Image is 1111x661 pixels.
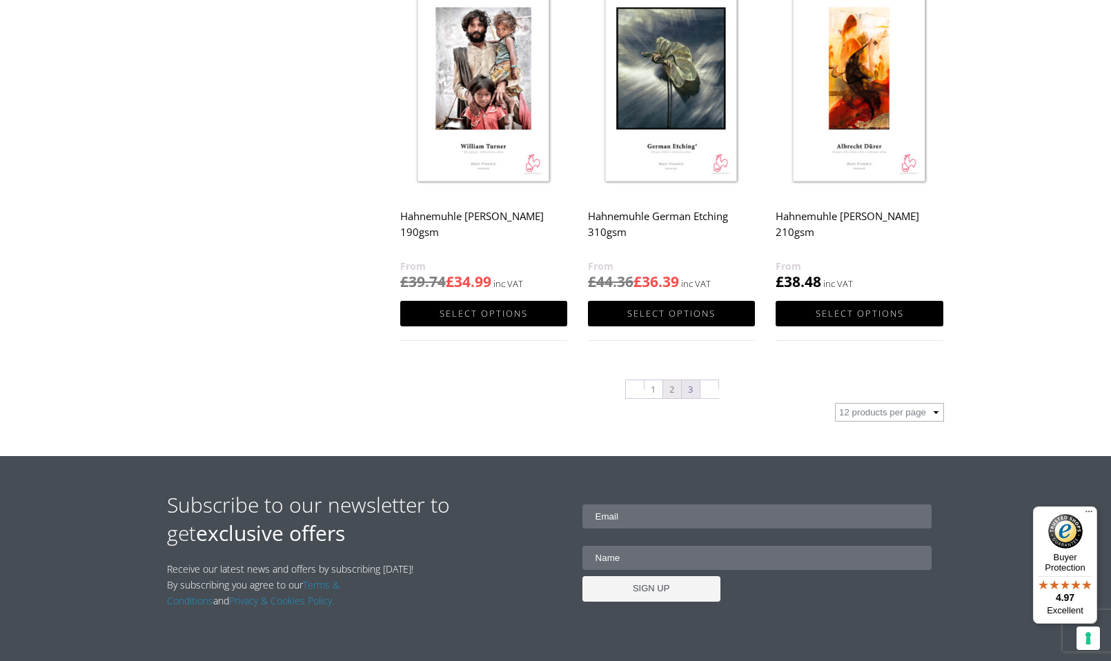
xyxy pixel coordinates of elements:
button: Menu [1081,506,1097,523]
bdi: 39.74 [400,272,446,291]
input: Email [582,504,932,529]
span: Page 2 [663,380,681,398]
a: Privacy & Cookies Policy. [229,594,334,607]
nav: Product Pagination [400,379,944,403]
p: Buyer Protection [1033,552,1097,573]
a: Page 1 [645,380,662,398]
bdi: 44.36 [588,272,633,291]
input: SIGN UP [582,576,720,602]
button: Trusted Shops TrustmarkBuyer Protection4.97Excellent [1033,506,1097,624]
bdi: 34.99 [446,272,491,291]
span: £ [776,272,784,291]
span: £ [400,272,409,291]
bdi: 36.39 [633,272,679,291]
span: £ [633,272,642,291]
a: Page 3 [682,380,700,398]
h2: Subscribe to our newsletter to get [167,491,555,547]
strong: exclusive offers [196,519,345,547]
input: Name [582,546,932,570]
button: Your consent preferences for tracking technologies [1076,627,1100,650]
p: Excellent [1033,605,1097,616]
a: Select options for “Hahnemuhle Albrecht Durer 210gsm” [776,301,943,326]
h2: Hahnemuhle [PERSON_NAME] 210gsm [776,203,943,258]
span: £ [588,272,596,291]
h2: Hahnemuhle [PERSON_NAME] 190gsm [400,203,567,258]
span: 4.97 [1056,592,1074,603]
h2: Hahnemuhle German Etching 310gsm [588,203,755,258]
img: Trusted Shops Trustmark [1048,514,1083,549]
bdi: 38.48 [776,272,821,291]
a: Select options for “Hahnemuhle German Etching 310gsm” [588,301,755,326]
a: Select options for “Hahnemuhle William Turner 190gsm” [400,301,567,326]
span: £ [446,272,454,291]
p: Receive our latest news and offers by subscribing [DATE]! By subscribing you agree to our and [167,561,421,609]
